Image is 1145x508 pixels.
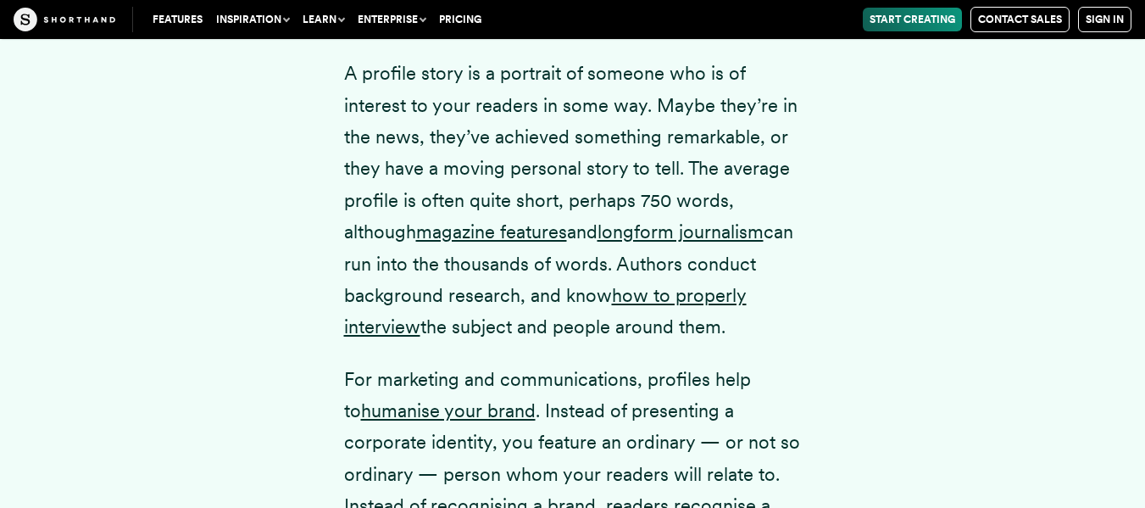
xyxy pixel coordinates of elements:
[1078,7,1131,32] a: Sign in
[14,8,115,31] img: The Craft
[296,8,351,31] button: Learn
[146,8,209,31] a: Features
[432,8,488,31] a: Pricing
[209,8,296,31] button: Inspiration
[344,284,747,338] a: how to properly interview
[598,221,764,243] a: longform journalism
[970,7,1070,32] a: Contact Sales
[351,8,432,31] button: Enterprise
[416,221,567,243] a: magazine features
[344,58,802,343] p: A profile story is a portrait of someone who is of interest to your readers in some way. Maybe th...
[863,8,962,31] a: Start Creating
[361,399,536,421] a: humanise your brand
